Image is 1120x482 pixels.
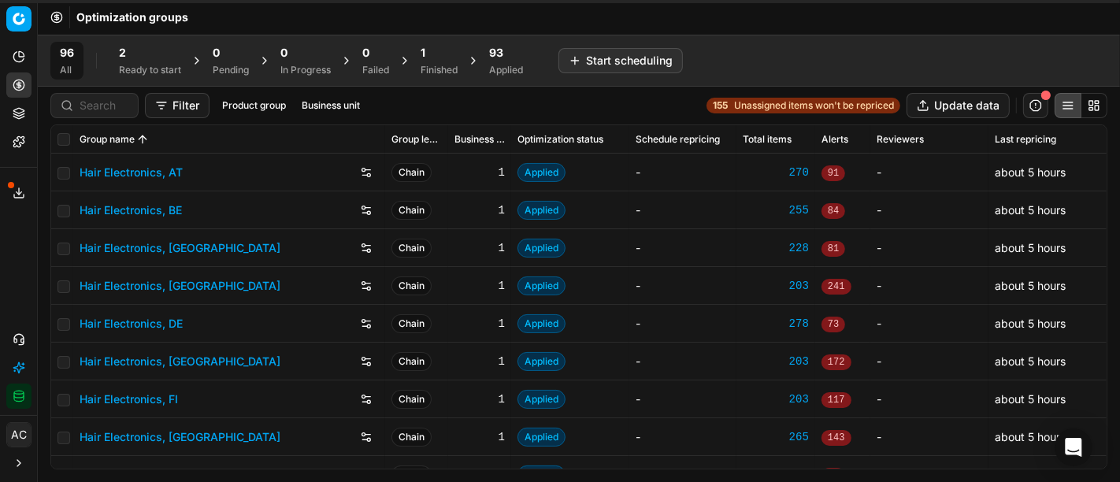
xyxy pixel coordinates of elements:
[821,392,851,408] span: 117
[636,133,720,146] span: Schedule repricing
[558,48,683,73] button: Start scheduling
[629,267,736,305] td: -
[517,314,566,333] span: Applied
[489,45,503,61] span: 93
[517,390,566,409] span: Applied
[216,96,292,115] button: Product group
[119,45,126,61] span: 2
[517,352,566,371] span: Applied
[7,423,31,447] span: AC
[706,98,900,113] a: 155Unassigned items won't be repriced
[743,278,809,294] a: 203
[995,354,1066,368] span: about 5 hours
[76,9,188,25] nav: breadcrumb
[629,380,736,418] td: -
[391,163,432,182] span: Chain
[743,391,809,407] a: 203
[821,241,845,257] span: 81
[821,133,848,146] span: Alerts
[421,45,425,61] span: 1
[454,354,505,369] div: 1
[995,133,1056,146] span: Last repricing
[145,93,210,118] button: Filter
[80,391,178,407] a: Hair Electronics, FI
[80,429,280,445] a: Hair Electronics, [GEOGRAPHIC_DATA]
[821,317,845,332] span: 73
[6,422,32,447] button: AC
[362,64,389,76] div: Failed
[877,133,924,146] span: Reviewers
[743,429,809,445] a: 265
[391,428,432,447] span: Chain
[629,229,736,267] td: -
[391,133,442,146] span: Group level
[870,267,988,305] td: -
[1055,428,1092,466] div: Open Intercom Messenger
[421,64,458,76] div: Finished
[60,45,74,61] span: 96
[870,191,988,229] td: -
[870,418,988,456] td: -
[454,165,505,180] div: 1
[743,133,792,146] span: Total items
[454,133,505,146] span: Business unit
[821,279,851,295] span: 241
[80,354,280,369] a: Hair Electronics, [GEOGRAPHIC_DATA]
[391,390,432,409] span: Chain
[454,278,505,294] div: 1
[629,154,736,191] td: -
[821,203,845,219] span: 84
[870,380,988,418] td: -
[454,202,505,218] div: 1
[821,354,851,370] span: 172
[80,133,135,146] span: Group name
[870,343,988,380] td: -
[743,240,809,256] a: 228
[734,99,894,112] span: Unassigned items won't be repriced
[391,239,432,258] span: Chain
[280,45,287,61] span: 0
[80,278,280,294] a: Hair Electronics, [GEOGRAPHIC_DATA]
[517,239,566,258] span: Applied
[391,276,432,295] span: Chain
[80,316,183,332] a: Hair Electronics, DE
[995,165,1066,179] span: about 5 hours
[80,165,183,180] a: Hair Electronics, AT
[119,64,181,76] div: Ready to start
[821,430,851,446] span: 143
[629,418,736,456] td: -
[517,428,566,447] span: Applied
[391,314,432,333] span: Chain
[517,201,566,220] span: Applied
[743,316,809,332] a: 278
[489,64,523,76] div: Applied
[870,154,988,191] td: -
[870,305,988,343] td: -
[517,276,566,295] span: Applied
[80,202,182,218] a: Hair Electronics, BE
[995,317,1066,330] span: about 5 hours
[295,96,366,115] button: Business unit
[454,429,505,445] div: 1
[454,391,505,407] div: 1
[362,45,369,61] span: 0
[135,132,150,147] button: Sorted by Group name ascending
[280,64,331,76] div: In Progress
[907,93,1010,118] button: Update data
[995,392,1066,406] span: about 5 hours
[80,240,280,256] a: Hair Electronics, [GEOGRAPHIC_DATA]
[995,279,1066,292] span: about 5 hours
[743,354,809,369] a: 203
[743,165,809,180] a: 270
[995,203,1066,217] span: about 5 hours
[629,191,736,229] td: -
[60,64,74,76] div: All
[80,98,128,113] input: Search
[995,430,1066,443] span: about 5 hours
